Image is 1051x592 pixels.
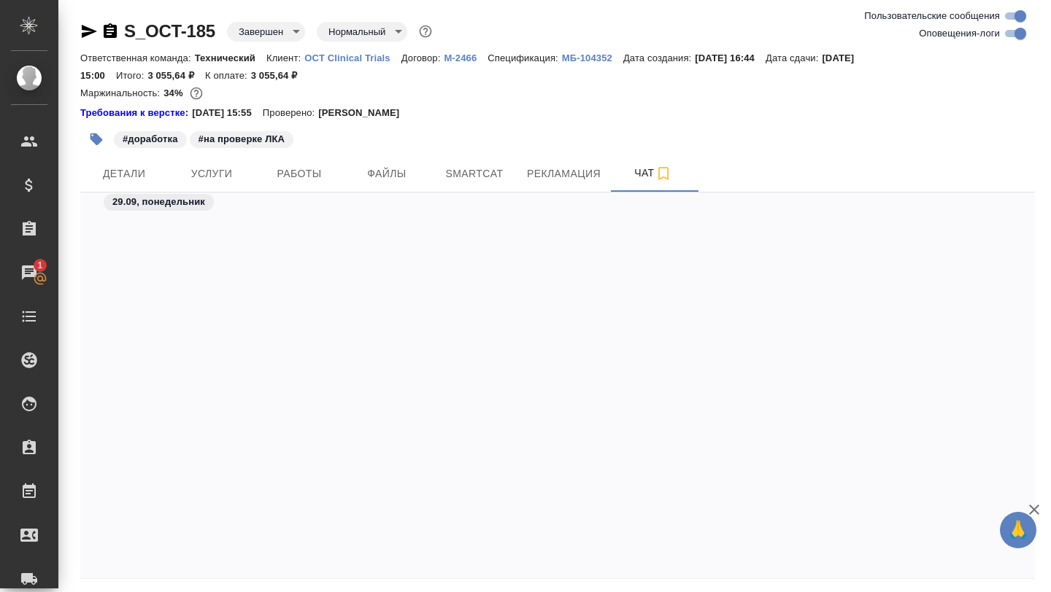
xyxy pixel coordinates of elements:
[89,165,159,183] span: Детали
[177,165,247,183] span: Услуги
[192,106,263,120] p: [DATE] 15:55
[80,23,98,40] button: Скопировать ссылку для ЯМессенджера
[80,106,192,120] a: Требования к верстке:
[147,70,205,81] p: 3 055,64 ₽
[695,52,766,63] p: [DATE] 16:44
[101,23,119,40] button: Скопировать ссылку
[124,21,215,41] a: S_OCT-185
[80,52,195,63] p: Ответственная команда:
[304,52,401,63] p: OCT Clinical Trials
[234,26,288,38] button: Завершен
[864,9,1000,23] span: Пользовательские сообщения
[318,106,410,120] p: [PERSON_NAME]
[205,70,251,81] p: К оплате:
[439,165,509,183] span: Smartcat
[251,70,309,81] p: 3 055,64 ₽
[227,22,305,42] div: Завершен
[80,87,163,98] p: Маржинальность:
[1000,512,1036,548] button: 🙏
[112,132,188,144] span: доработка
[80,123,112,155] button: Добавить тэг
[266,52,304,63] p: Клиент:
[352,165,422,183] span: Файлы
[401,52,444,63] p: Договор:
[28,258,51,273] span: 1
[4,254,55,291] a: 1
[195,52,266,63] p: Технический
[1006,515,1031,545] span: 🙏
[123,132,178,147] p: #доработка
[655,165,672,182] svg: Подписаться
[116,70,147,81] p: Итого:
[304,51,401,63] a: OCT Clinical Trials
[263,106,319,120] p: Проверено:
[444,52,488,63] p: М-2466
[623,52,695,63] p: Дата создания:
[527,165,601,183] span: Рекламация
[317,22,407,42] div: Завершен
[919,26,1000,41] span: Оповещения-логи
[264,165,334,183] span: Работы
[766,52,822,63] p: Дата сдачи:
[163,87,186,98] p: 34%
[618,164,688,182] span: Чат
[488,52,561,63] p: Спецификация:
[444,51,488,63] a: М-2466
[324,26,390,38] button: Нормальный
[562,52,623,63] p: МБ-104352
[199,132,285,147] p: #на проверке ЛКА
[416,22,435,41] button: Доп статусы указывают на важность/срочность заказа
[112,195,205,209] p: 29.09, понедельник
[562,51,623,63] a: МБ-104352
